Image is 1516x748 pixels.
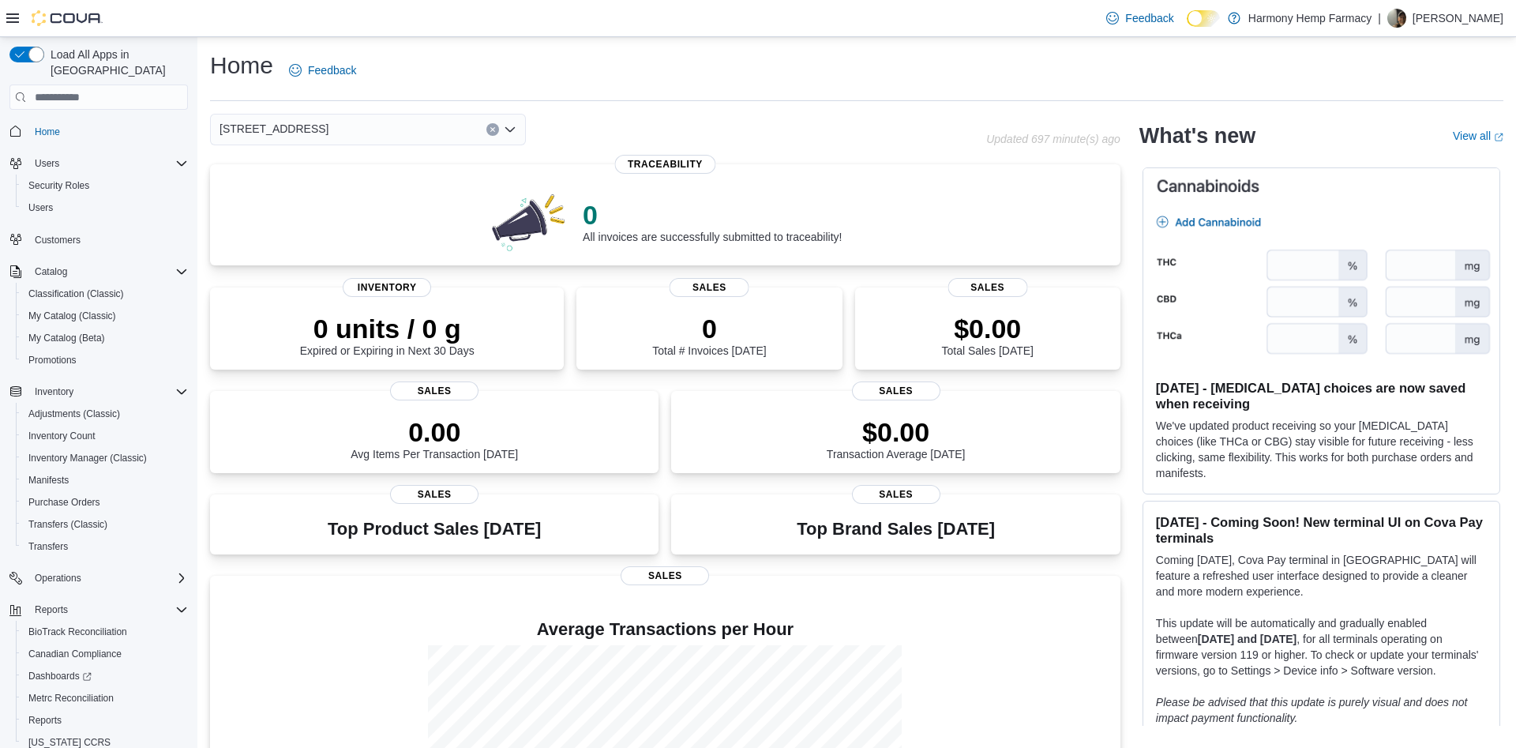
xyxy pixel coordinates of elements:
a: Reports [22,711,68,730]
button: Promotions [16,349,194,371]
a: Canadian Compliance [22,645,128,663]
button: Users [3,152,194,175]
button: Metrc Reconciliation [16,687,194,709]
button: Catalog [3,261,194,283]
p: 0 [583,199,842,231]
span: Security Roles [28,179,89,192]
p: Harmony Hemp Farmacy [1248,9,1372,28]
button: Operations [28,569,88,588]
button: Security Roles [16,175,194,197]
span: Promotions [22,351,188,370]
span: Classification (Classic) [28,288,124,300]
span: Traceability [615,155,715,174]
span: Transfers [28,540,68,553]
p: Coming [DATE], Cova Pay terminal in [GEOGRAPHIC_DATA] will feature a refreshed user interface des... [1156,552,1487,600]
div: Total # Invoices [DATE] [652,313,766,357]
span: Metrc Reconciliation [22,689,188,708]
a: My Catalog (Beta) [22,329,111,348]
span: Users [35,157,59,170]
button: Transfers [16,536,194,558]
p: We've updated product receiving so your [MEDICAL_DATA] choices (like THCa or CBG) stay visible fo... [1156,418,1487,481]
p: 0 units / 0 g [300,313,475,344]
span: Transfers (Classic) [28,518,107,531]
span: Dashboards [28,670,92,682]
a: My Catalog (Classic) [22,306,122,325]
a: Feedback [283,55,362,86]
a: View allExternal link [1453,130,1503,142]
a: Users [22,198,59,217]
a: Purchase Orders [22,493,107,512]
span: Sales [670,278,749,297]
button: My Catalog (Beta) [16,327,194,349]
p: [PERSON_NAME] [1413,9,1503,28]
span: [STREET_ADDRESS] [220,119,328,138]
span: My Catalog (Beta) [28,332,105,344]
a: Security Roles [22,176,96,195]
span: Load All Apps in [GEOGRAPHIC_DATA] [44,47,188,78]
span: Inventory Manager (Classic) [28,452,147,464]
span: BioTrack Reconciliation [28,626,127,638]
a: BioTrack Reconciliation [22,622,133,641]
span: Promotions [28,354,77,366]
svg: External link [1494,133,1503,142]
span: Operations [35,572,81,584]
button: Users [16,197,194,219]
span: Sales [852,382,940,400]
span: Purchase Orders [22,493,188,512]
button: Clear input [486,123,499,136]
button: BioTrack Reconciliation [16,621,194,643]
span: Canadian Compliance [28,648,122,660]
button: Reports [28,600,74,619]
button: Operations [3,567,194,589]
span: Sales [390,485,478,504]
span: Inventory [343,278,431,297]
a: Inventory Manager (Classic) [22,449,153,468]
p: Updated 697 minute(s) ago [986,133,1120,145]
span: My Catalog (Classic) [28,310,116,322]
span: Security Roles [22,176,188,195]
span: Users [28,201,53,214]
button: Adjustments (Classic) [16,403,194,425]
img: Cova [32,10,103,26]
span: Reports [28,600,188,619]
span: Metrc Reconciliation [28,692,114,705]
span: Classification (Classic) [22,284,188,303]
h3: Top Product Sales [DATE] [328,520,541,539]
button: Catalog [28,262,73,281]
span: Feedback [308,62,356,78]
span: Catalog [28,262,188,281]
span: Adjustments (Classic) [28,408,120,420]
span: Dashboards [22,667,188,686]
div: Total Sales [DATE] [942,313,1034,357]
p: $0.00 [827,416,966,448]
p: | [1378,9,1381,28]
h3: [DATE] - [MEDICAL_DATA] choices are now saved when receiving [1156,380,1487,412]
a: Dashboards [16,665,194,687]
button: Inventory [28,382,80,401]
h1: Home [210,50,273,81]
p: 0 [652,313,766,344]
h2: What's new [1139,123,1255,148]
div: Expired or Expiring in Next 30 Days [300,313,475,357]
a: Customers [28,231,87,250]
span: Inventory Count [22,427,188,445]
p: 0.00 [351,416,518,448]
span: Inventory Manager (Classic) [22,449,188,468]
strong: [DATE] and [DATE] [1198,633,1296,645]
span: Customers [28,230,188,250]
span: BioTrack Reconciliation [22,622,188,641]
a: Adjustments (Classic) [22,404,126,423]
span: Reports [35,603,68,616]
div: Transaction Average [DATE] [827,416,966,460]
span: Purchase Orders [28,496,100,509]
img: 0 [488,190,570,253]
p: This update will be automatically and gradually enabled between , for all terminals operating on ... [1156,615,1487,678]
span: Feedback [1125,10,1173,26]
span: Catalog [35,265,67,278]
a: Transfers [22,537,74,556]
a: Feedback [1100,2,1180,34]
button: Reports [16,709,194,731]
span: Users [22,198,188,217]
a: Promotions [22,351,83,370]
a: Metrc Reconciliation [22,689,120,708]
